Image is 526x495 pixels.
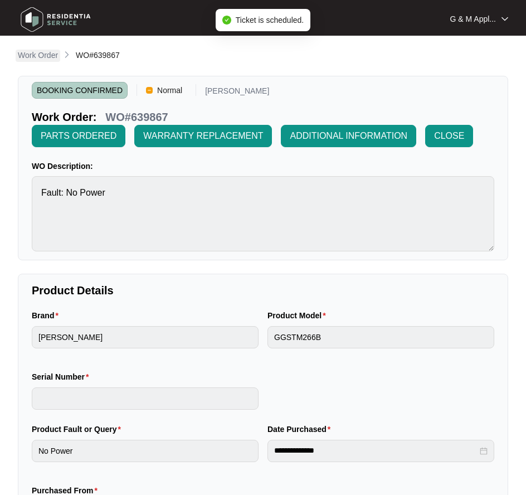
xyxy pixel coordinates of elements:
[17,3,95,36] img: residentia service logo
[32,310,63,321] label: Brand
[32,424,125,435] label: Product Fault or Query
[143,129,263,143] span: WARRANTY REPLACEMENT
[236,16,304,25] span: Ticket is scheduled.
[76,51,120,60] span: WO#639867
[274,445,478,457] input: Date Purchased
[62,50,71,59] img: chevron-right
[32,371,93,382] label: Serial Number
[32,326,259,348] input: Brand
[32,440,259,462] input: Product Fault or Query
[290,129,407,143] span: ADDITIONAL INFORMATION
[32,82,128,99] span: BOOKING CONFIRMED
[41,129,116,143] span: PARTS ORDERED
[267,424,335,435] label: Date Purchased
[32,125,125,147] button: PARTS ORDERED
[434,129,464,143] span: CLOSE
[501,16,508,22] img: dropdown arrow
[16,50,60,62] a: Work Order
[134,125,272,147] button: WARRANTY REPLACEMENT
[425,125,473,147] button: CLOSE
[32,387,259,410] input: Serial Number
[153,82,187,99] span: Normal
[18,50,58,61] p: Work Order
[32,176,494,251] textarea: Fault: No Power
[146,87,153,94] img: Vercel Logo
[32,161,494,172] p: WO Description:
[32,283,494,298] p: Product Details
[32,109,96,125] p: Work Order:
[105,109,168,125] p: WO#639867
[267,310,330,321] label: Product Model
[205,87,269,99] p: [PERSON_NAME]
[281,125,416,147] button: ADDITIONAL INFORMATION
[267,326,494,348] input: Product Model
[222,16,231,25] span: check-circle
[450,13,496,25] p: G & M Appl...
